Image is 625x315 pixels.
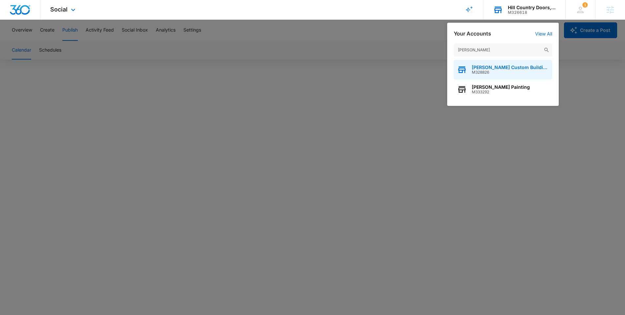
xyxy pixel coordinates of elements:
[535,31,552,36] a: View All
[508,5,556,10] div: account name
[10,17,16,22] img: website_grey.svg
[25,39,59,43] div: Domain Overview
[582,2,588,8] div: notifications count
[582,2,588,8] span: 1
[472,70,549,75] span: M328826
[10,11,16,16] img: logo_orange.svg
[454,80,552,99] button: [PERSON_NAME] PaintingM333292
[18,38,23,43] img: tab_domain_overview_orange.svg
[454,31,491,37] h2: Your Accounts
[472,90,530,94] span: M333292
[472,85,530,90] span: [PERSON_NAME] Painting
[50,6,68,13] span: Social
[17,17,72,22] div: Domain: [DOMAIN_NAME]
[508,10,556,15] div: account id
[454,60,552,80] button: [PERSON_NAME] Custom Building and Renovation LLCM328826
[454,43,552,57] input: Search Accounts
[472,65,549,70] span: [PERSON_NAME] Custom Building and Renovation LLC
[18,11,32,16] div: v 4.0.25
[73,39,111,43] div: Keywords by Traffic
[65,38,71,43] img: tab_keywords_by_traffic_grey.svg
